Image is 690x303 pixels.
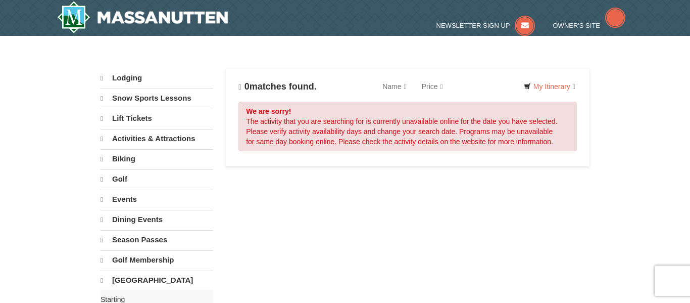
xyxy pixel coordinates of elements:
a: Events [101,190,213,209]
strong: We are sorry! [246,107,291,115]
a: Lift Tickets [101,109,213,128]
a: Season Passes [101,230,213,249]
a: Dining Events [101,210,213,229]
a: Golf Membership [101,250,213,270]
span: 0 [244,81,250,92]
a: Snow Sports Lessons [101,89,213,108]
h4: matches found. [238,81,317,92]
div: The activity that you are searching for is currently unavailable online for the date you have sel... [238,102,577,151]
a: Newsletter Sign Up [436,22,535,29]
a: Lodging [101,69,213,88]
a: Price [414,76,451,97]
img: Massanutten Resort Logo [57,1,228,33]
a: Activities & Attractions [101,129,213,148]
a: Biking [101,149,213,168]
a: My Itinerary [517,79,582,94]
a: Golf [101,169,213,189]
span: Owner's Site [553,22,601,29]
a: [GEOGRAPHIC_DATA] [101,271,213,290]
a: Owner's Site [553,22,626,29]
a: Massanutten Resort [57,1,228,33]
a: Name [375,76,414,97]
span: Newsletter Sign Up [436,22,510,29]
